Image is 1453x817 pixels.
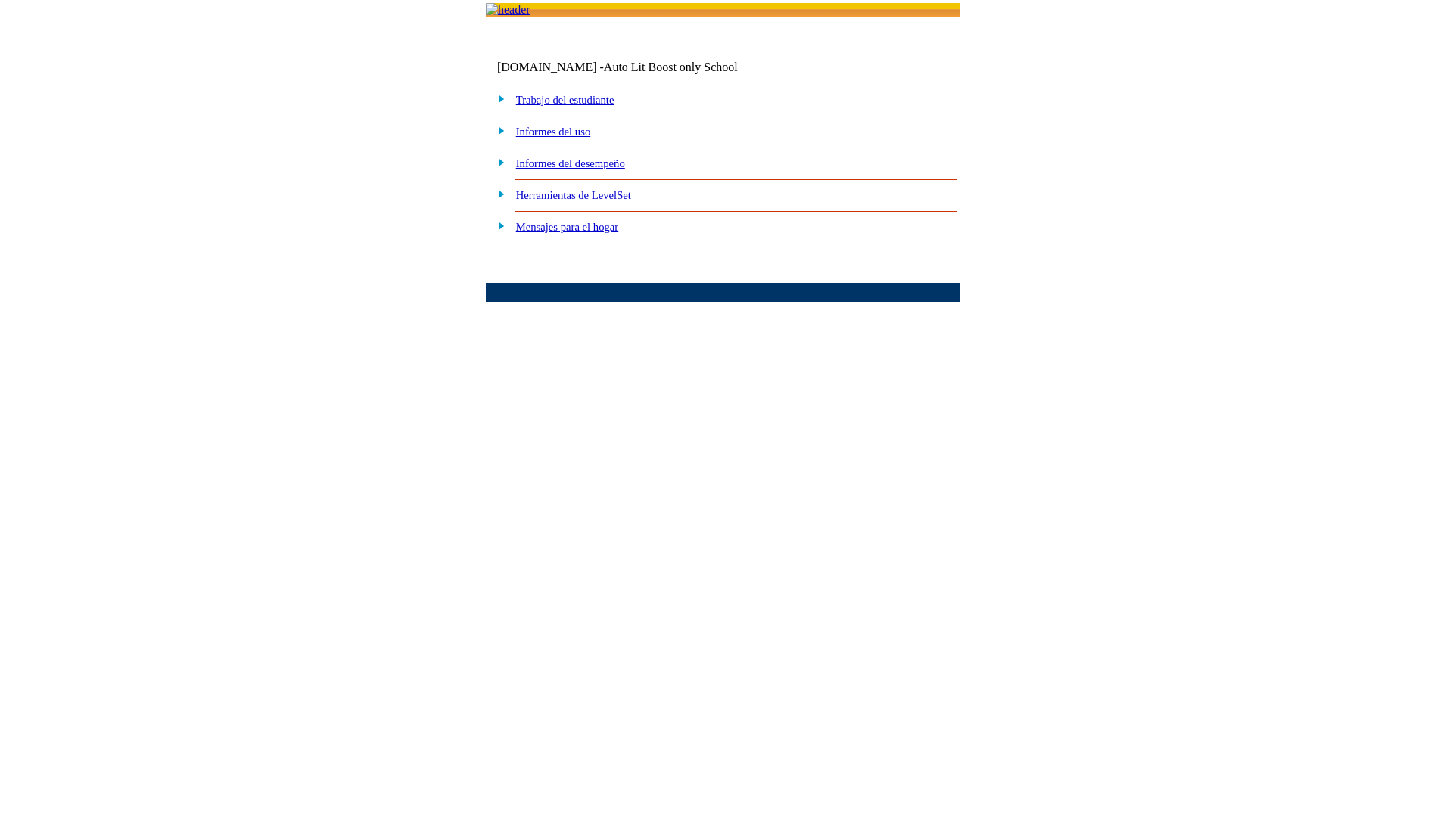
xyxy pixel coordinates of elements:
[516,157,625,169] a: Informes del desempeño
[516,221,619,233] a: Mensajes para el hogar
[497,61,776,74] td: [DOMAIN_NAME] -
[516,126,591,138] a: Informes del uso
[516,189,631,201] a: Herramientas de LevelSet
[486,3,530,17] img: header
[490,187,506,200] img: plus.gif
[490,92,506,105] img: plus.gif
[490,123,506,137] img: plus.gif
[516,94,614,106] a: Trabajo del estudiante
[490,155,506,169] img: plus.gif
[490,219,506,232] img: plus.gif
[604,61,738,73] nobr: Auto Lit Boost only School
